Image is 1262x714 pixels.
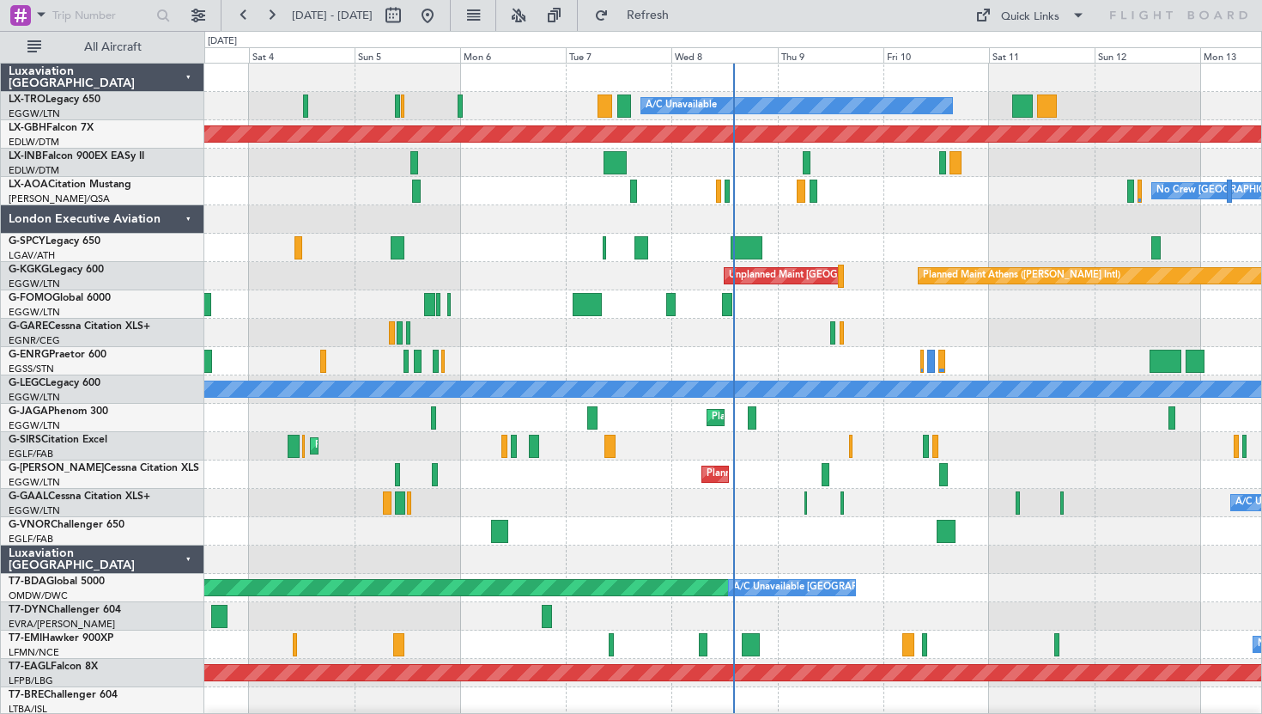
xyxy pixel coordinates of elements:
[460,47,566,63] div: Mon 6
[778,47,883,63] div: Thu 9
[9,123,94,133] a: LX-GBHFalcon 7X
[1001,9,1059,26] div: Quick Links
[315,433,585,459] div: Planned Maint [GEOGRAPHIC_DATA] ([GEOGRAPHIC_DATA])
[9,192,110,205] a: [PERSON_NAME]/QSA
[9,463,199,473] a: G-[PERSON_NAME]Cessna Citation XLS
[733,575,984,601] div: A/C Unavailable [GEOGRAPHIC_DATA] (Al Maktoum Intl)
[9,662,51,672] span: T7-EAGL
[9,662,98,672] a: T7-EAGLFalcon 8X
[9,674,53,687] a: LFPB/LBG
[646,93,717,119] div: A/C Unavailable
[9,136,59,149] a: EDLW/DTM
[355,47,460,63] div: Sun 5
[9,95,46,105] span: LX-TRO
[9,605,47,615] span: T7-DYN
[9,618,115,631] a: EVRA/[PERSON_NAME]
[9,378,100,388] a: G-LEGCLegacy 600
[9,180,48,190] span: LX-AOA
[707,461,977,487] div: Planned Maint [GEOGRAPHIC_DATA] ([GEOGRAPHIC_DATA])
[586,2,689,29] button: Refresh
[967,2,1094,29] button: Quick Links
[45,41,181,53] span: All Aircraft
[9,321,48,332] span: G-GARE
[19,34,186,61] button: All Aircraft
[9,476,60,489] a: EGGW/LTN
[9,306,60,319] a: EGGW/LTN
[9,236,46,247] span: G-SPCY
[9,690,44,700] span: T7-BRE
[566,47,671,63] div: Tue 7
[9,334,60,347] a: EGNR/CEG
[9,633,113,644] a: T7-EMIHawker 900XP
[249,47,355,63] div: Sat 4
[9,491,150,502] a: G-GAALCessna Citation XLS+
[292,8,373,23] span: [DATE] - [DATE]
[9,633,42,644] span: T7-EMI
[9,406,108,417] a: G-JAGAPhenom 300
[9,293,111,303] a: G-FOMOGlobal 6000
[9,265,104,275] a: G-KGKGLegacy 600
[9,321,150,332] a: G-GARECessna Citation XLS+
[9,350,106,360] a: G-ENRGPraetor 600
[9,533,53,546] a: EGLF/FAB
[9,363,54,375] a: EGSS/STN
[9,95,100,105] a: LX-TROLegacy 650
[9,520,51,530] span: G-VNOR
[9,151,144,162] a: LX-INBFalcon 900EX EASy II
[1095,47,1200,63] div: Sun 12
[9,249,55,262] a: LGAV/ATH
[9,391,60,404] a: EGGW/LTN
[671,47,777,63] div: Wed 8
[52,3,151,28] input: Trip Number
[9,690,118,700] a: T7-BREChallenger 604
[208,34,237,49] div: [DATE]
[9,435,107,445] a: G-SIRSCitation Excel
[9,164,59,177] a: EDLW/DTM
[9,520,124,530] a: G-VNORChallenger 650
[9,448,53,461] a: EGLF/FAB
[9,123,46,133] span: LX-GBH
[9,577,105,587] a: T7-BDAGlobal 5000
[9,236,100,247] a: G-SPCYLegacy 650
[9,504,60,517] a: EGGW/LTN
[9,350,49,360] span: G-ENRG
[9,589,68,602] a: OMDW/DWC
[9,463,104,473] span: G-[PERSON_NAME]
[9,605,121,615] a: T7-DYNChallenger 604
[9,577,46,587] span: T7-BDA
[9,435,41,445] span: G-SIRS
[9,180,131,190] a: LX-AOACitation Mustang
[9,107,60,120] a: EGGW/LTN
[9,646,59,659] a: LFMN/NCE
[729,263,945,289] div: Unplanned Maint [GEOGRAPHIC_DATA] (Ataturk)
[9,419,60,432] a: EGGW/LTN
[9,151,42,162] span: LX-INB
[923,263,1120,289] div: Planned Maint Athens ([PERSON_NAME] Intl)
[989,47,1095,63] div: Sat 11
[9,278,60,290] a: EGGW/LTN
[9,293,52,303] span: G-FOMO
[9,265,49,275] span: G-KGKG
[9,491,48,502] span: G-GAAL
[883,47,989,63] div: Fri 10
[9,406,48,417] span: G-JAGA
[9,378,46,388] span: G-LEGC
[712,405,982,430] div: Planned Maint [GEOGRAPHIC_DATA] ([GEOGRAPHIC_DATA])
[612,9,684,21] span: Refresh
